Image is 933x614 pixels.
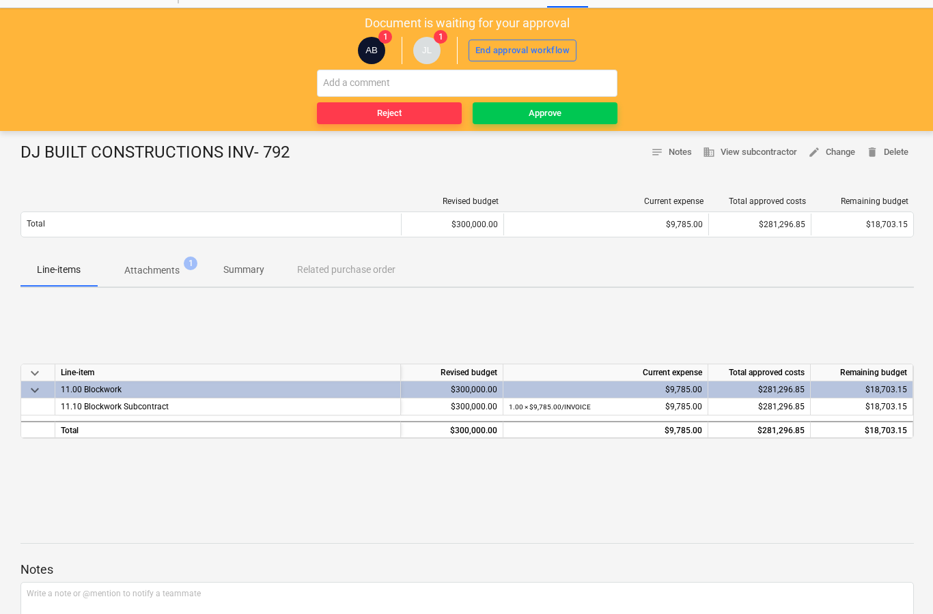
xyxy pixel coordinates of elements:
span: business [703,146,715,158]
div: $281,296.85 [708,421,811,438]
span: $18,703.15 [866,220,908,229]
p: Notes [20,561,914,578]
span: View subcontractor [703,145,797,160]
button: Notes [645,142,697,163]
button: View subcontractor [697,142,803,163]
iframe: Chat Widget [865,549,933,614]
span: keyboard_arrow_down [27,365,43,381]
span: $18,703.15 [865,402,907,411]
p: Summary [223,263,264,277]
div: End approval workflow [475,43,570,59]
div: Total approved costs [708,364,811,381]
div: $300,000.00 [401,381,503,398]
div: Current expense [510,196,704,206]
span: 1 [434,30,447,44]
span: notes [651,146,663,158]
div: $9,785.00 [509,381,702,398]
span: edit [808,146,820,158]
span: Notes [651,145,692,160]
div: $281,296.85 [708,381,811,398]
div: Alberto Berdera [358,37,385,64]
div: $300,000.00 [401,214,503,235]
span: delete [866,146,878,158]
div: Total [55,421,401,438]
span: AB [365,45,378,55]
span: keyboard_arrow_down [27,382,43,398]
div: $9,785.00 [509,422,702,439]
p: Total [27,218,45,230]
div: Total approved costs [714,196,806,206]
button: End approval workflow [469,40,576,61]
button: Reject [317,102,462,124]
span: 1 [378,30,392,44]
div: Line-item [55,364,401,381]
div: Remaining budget [811,364,913,381]
span: Delete [866,145,908,160]
span: 1 [184,257,197,270]
div: Remaining budget [817,196,908,206]
div: $18,703.15 [811,381,913,398]
small: 1.00 × $9,785.00 / INVOICE [509,403,591,411]
p: Line-items [37,263,81,277]
div: Revised budget [407,196,499,206]
p: Document is waiting for your approval [365,15,570,31]
span: Change [808,145,855,160]
div: Approve [529,106,561,121]
div: $300,000.00 [401,421,503,438]
div: 11.00 Blockwork [61,381,395,398]
div: Current expense [503,364,708,381]
span: $281,296.85 [758,402,805,411]
span: 11.10 Blockwork Subcontract [61,402,169,411]
div: Joseph Licastro [413,37,441,64]
div: $281,296.85 [708,214,811,235]
div: DJ BUILT CONSTRUCTIONS INV- 792 [20,142,301,164]
input: Add a comment [317,70,617,97]
p: Attachments [124,263,180,278]
div: $300,000.00 [401,398,503,415]
div: Reject [377,106,402,121]
div: Revised budget [401,364,503,381]
div: $18,703.15 [811,421,913,438]
div: $9,785.00 [510,220,703,229]
span: JL [422,45,432,55]
button: Delete [861,142,914,163]
div: $9,785.00 [509,398,702,415]
button: Change [803,142,861,163]
button: Approve [473,102,617,124]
